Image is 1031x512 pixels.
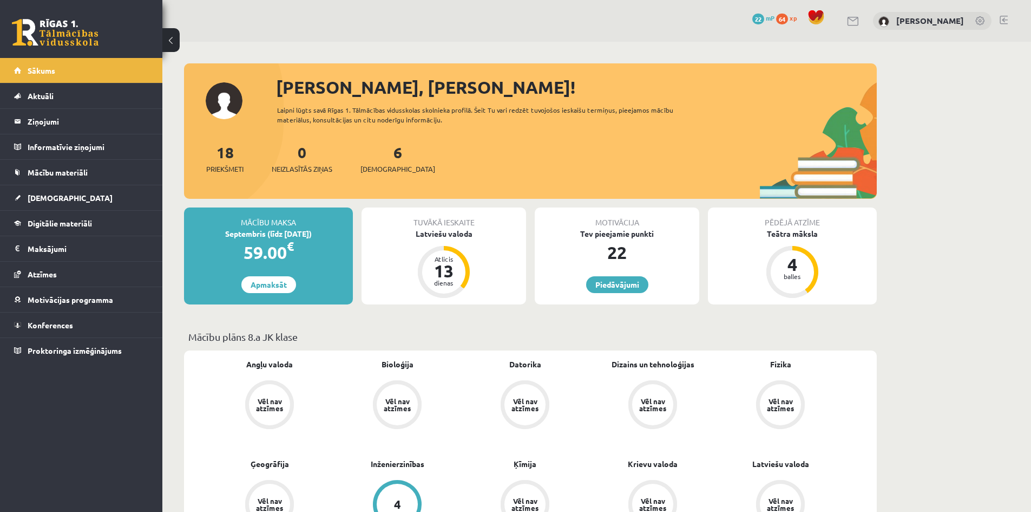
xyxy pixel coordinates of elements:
[14,185,149,210] a: [DEMOGRAPHIC_DATA]
[333,380,461,431] a: Vēl nav atzīmes
[752,458,809,470] a: Latviešu valoda
[251,458,289,470] a: Ģeogrāfija
[776,273,809,280] div: balles
[708,208,877,228] div: Pēdējā atzīme
[28,66,55,75] span: Sākums
[708,228,877,239] div: Teātra māksla
[14,58,149,83] a: Sākums
[790,14,797,22] span: xp
[206,164,244,174] span: Priekšmeti
[382,398,412,412] div: Vēl nav atzīmes
[188,329,872,344] p: Mācību plāns 8.a JK klase
[28,269,57,279] span: Atzīmes
[287,238,294,254] span: €
[276,74,877,100] div: [PERSON_NAME], [PERSON_NAME]!
[394,498,401,510] div: 4
[272,164,332,174] span: Neizlasītās ziņas
[708,228,877,300] a: Teātra māksla 4 balles
[896,15,964,26] a: [PERSON_NAME]
[254,398,285,412] div: Vēl nav atzīmes
[752,14,764,24] span: 22
[461,380,589,431] a: Vēl nav atzīmes
[272,142,332,174] a: 0Neizlasītās ziņas
[14,338,149,363] a: Proktoringa izmēģinājums
[28,109,149,134] legend: Ziņojumi
[362,228,526,300] a: Latviešu valoda Atlicis 13 dienas
[382,359,413,370] a: Bioloģija
[184,228,353,239] div: Septembris (līdz [DATE])
[717,380,844,431] a: Vēl nav atzīmes
[589,380,717,431] a: Vēl nav atzīmes
[514,458,536,470] a: Ķīmija
[14,287,149,312] a: Motivācijas programma
[428,256,460,262] div: Atlicis
[765,398,796,412] div: Vēl nav atzīmes
[770,359,791,370] a: Fizika
[14,83,149,108] a: Aktuāli
[535,228,699,239] div: Tev pieejamie punkti
[765,497,796,511] div: Vēl nav atzīmes
[184,239,353,265] div: 59.00
[28,346,122,355] span: Proktoringa izmēģinājums
[362,208,526,228] div: Tuvākā ieskaite
[241,276,296,293] a: Apmaksāt
[14,236,149,261] a: Maksājumi
[535,208,699,228] div: Motivācija
[14,160,149,185] a: Mācību materiāli
[628,458,678,470] a: Krievu valoda
[509,359,541,370] a: Datorika
[246,359,293,370] a: Angļu valoda
[184,208,353,228] div: Mācību maksa
[254,497,285,511] div: Vēl nav atzīmes
[878,16,889,27] img: Ralfs Jēkabsons
[277,105,693,125] div: Laipni lūgts savā Rīgas 1. Tālmācības vidusskolas skolnieka profilā. Šeit Tu vari redzēt tuvojošo...
[14,109,149,134] a: Ziņojumi
[752,14,774,22] a: 22 mP
[428,262,460,280] div: 13
[638,497,668,511] div: Vēl nav atzīmes
[612,359,694,370] a: Dizains un tehnoloģijas
[28,91,54,101] span: Aktuāli
[535,239,699,265] div: 22
[206,380,333,431] a: Vēl nav atzīmes
[362,228,526,239] div: Latviešu valoda
[14,262,149,287] a: Atzīmes
[776,14,802,22] a: 64 xp
[14,313,149,338] a: Konferences
[28,193,113,203] span: [DEMOGRAPHIC_DATA]
[586,276,648,293] a: Piedāvājumi
[14,211,149,236] a: Digitālie materiāli
[14,134,149,159] a: Informatīvie ziņojumi
[776,256,809,273] div: 4
[360,142,435,174] a: 6[DEMOGRAPHIC_DATA]
[28,134,149,159] legend: Informatīvie ziņojumi
[206,142,244,174] a: 18Priekšmeti
[360,164,435,174] span: [DEMOGRAPHIC_DATA]
[28,236,149,261] legend: Maksājumi
[371,458,424,470] a: Inženierzinības
[638,398,668,412] div: Vēl nav atzīmes
[766,14,774,22] span: mP
[776,14,788,24] span: 64
[28,218,92,228] span: Digitālie materiāli
[28,295,113,304] span: Motivācijas programma
[12,19,98,46] a: Rīgas 1. Tālmācības vidusskola
[428,280,460,286] div: dienas
[28,320,73,330] span: Konferences
[510,398,540,412] div: Vēl nav atzīmes
[510,497,540,511] div: Vēl nav atzīmes
[28,167,88,177] span: Mācību materiāli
